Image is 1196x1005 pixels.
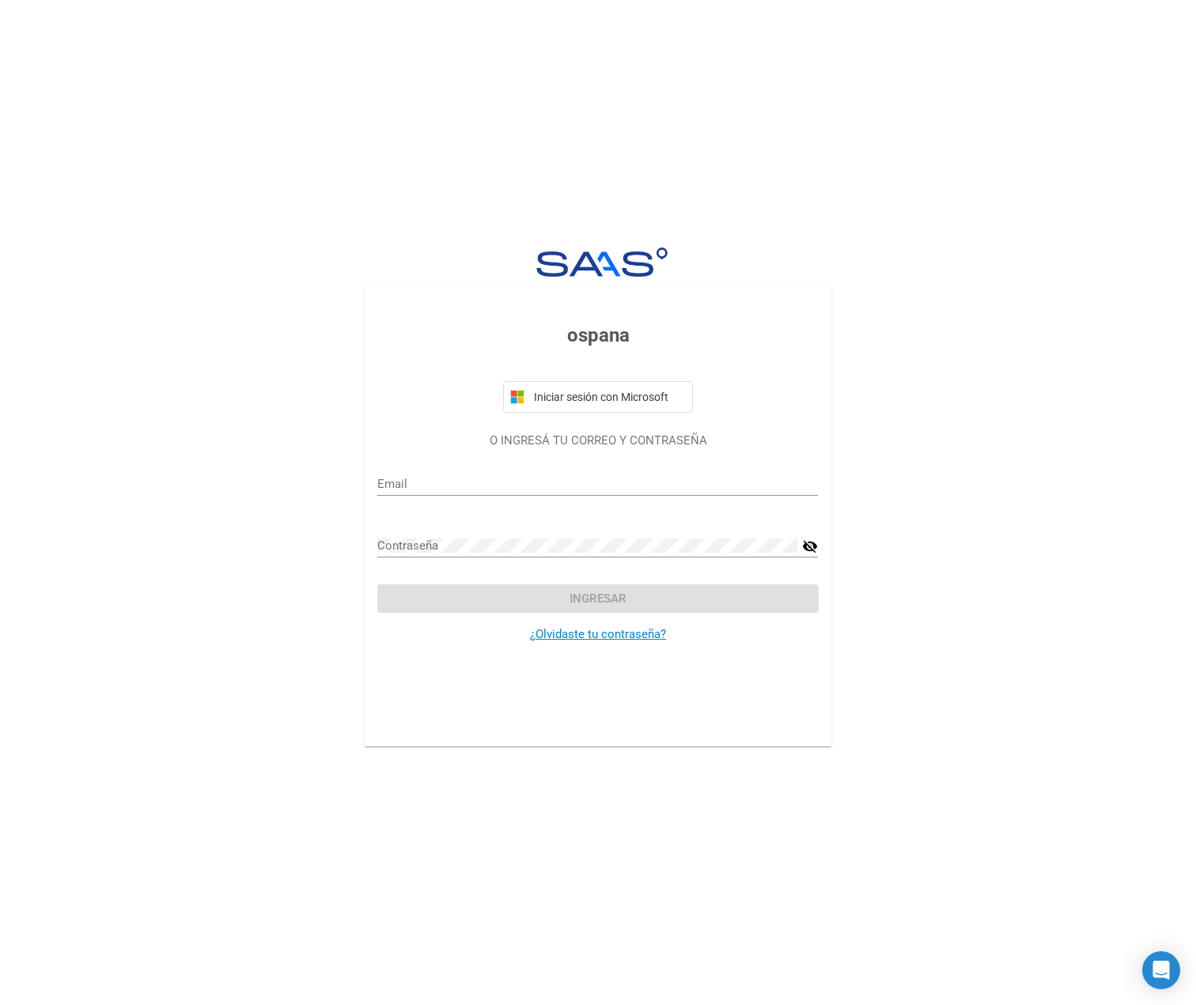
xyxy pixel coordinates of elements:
[377,432,818,450] p: O INGRESÁ TU CORREO Y CONTRASEÑA
[377,584,818,613] button: Ingresar
[1142,951,1180,989] div: Open Intercom Messenger
[530,627,666,641] a: ¿Olvidaste tu contraseña?
[570,591,626,606] span: Ingresar
[503,381,693,413] button: Iniciar sesión con Microsoft
[802,537,818,556] mat-icon: visibility_off
[531,391,686,403] span: Iniciar sesión con Microsoft
[377,321,818,349] h3: ospana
